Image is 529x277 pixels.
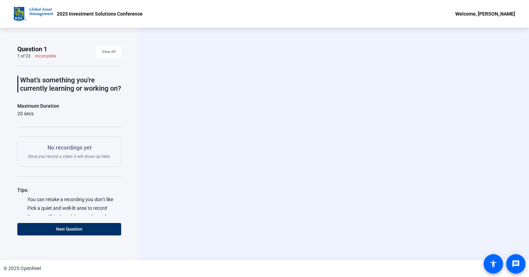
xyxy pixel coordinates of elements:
div: Incomplete [35,53,56,59]
div: Welcome, [PERSON_NAME] [455,10,515,18]
span: Next Question [56,227,82,232]
div: Pick a quiet and well-lit area to record [17,205,121,212]
div: Tips: [17,186,121,194]
p: What’s something you're currently learning or working on? [20,76,121,92]
img: OpenReel logo [14,7,53,21]
p: 2025 Investment Solutions Conference [57,10,143,18]
button: Next Question [17,223,121,235]
div: Once you record a video it will show up here. [28,144,110,159]
div: Be yourself! It doesn’t have to be perfect [17,213,121,220]
div: Maximum Duration [17,102,59,110]
span: View All [102,47,116,57]
div: You can retake a recording you don’t like [17,196,121,203]
p: No recordings yet [28,144,110,152]
span: Question 1 [17,45,47,53]
button: View All [96,46,121,58]
mat-icon: accessibility [489,260,497,268]
mat-icon: message [512,260,520,268]
div: © 2025 OpenReel [3,265,41,272]
div: 1 of 23 [17,53,30,59]
div: 20 secs [17,110,59,117]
